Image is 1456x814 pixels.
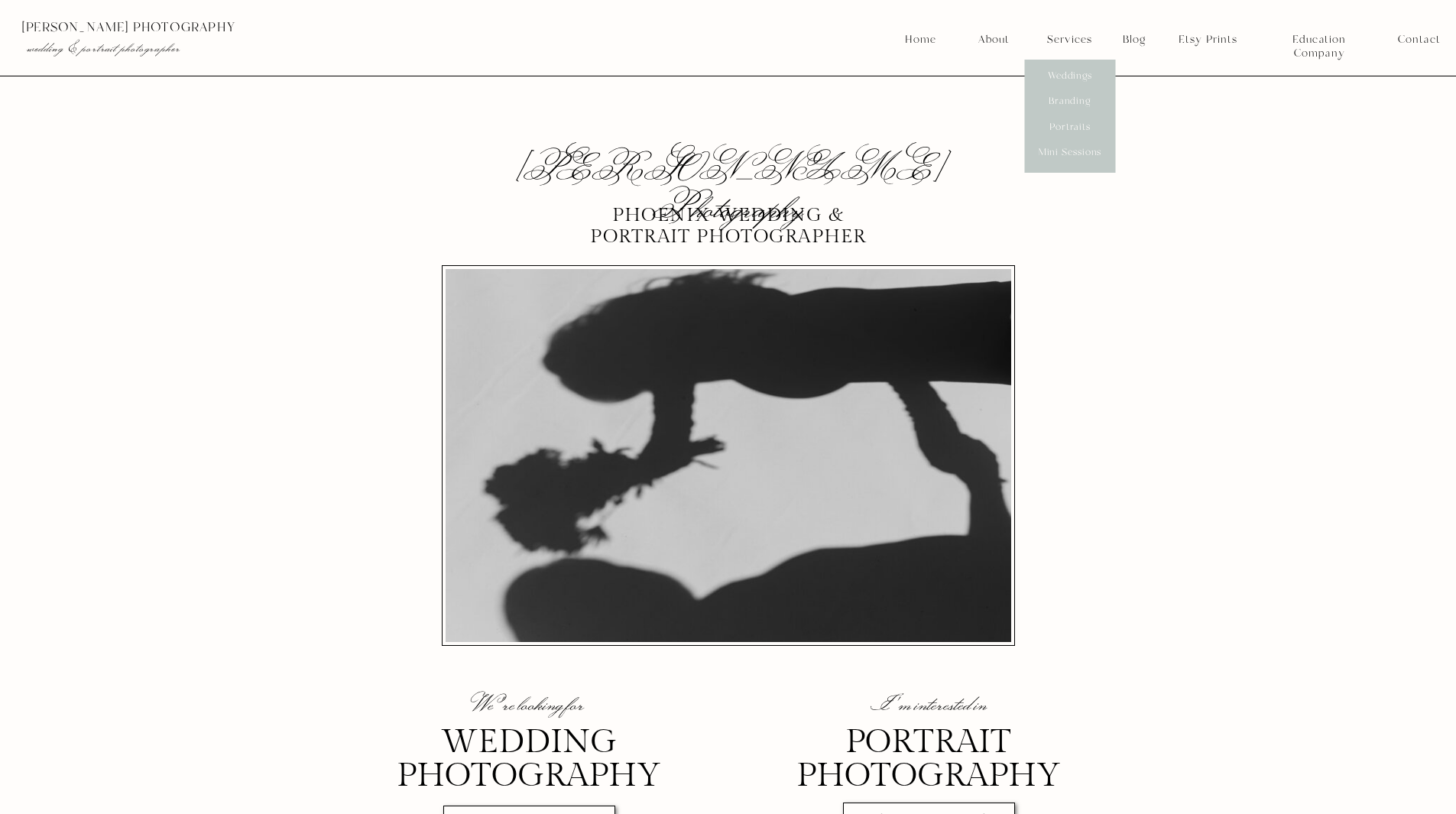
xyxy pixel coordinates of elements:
a: Mini Sessions [1036,146,1104,160]
a: About [974,33,1013,47]
a: Education Company [1266,33,1372,47]
p: wedding & portrait photographer [27,41,458,56]
a: Contact [1398,33,1440,47]
p: Phoenix Wedding & portrait photographer [583,205,874,247]
h3: wedding photography [391,725,667,785]
a: Services [1041,33,1098,47]
p: I'm interested in [844,694,1014,715]
h3: portrait photography [790,725,1067,785]
p: [PERSON_NAME] photography [21,21,496,34]
h2: [PERSON_NAME] Photography [471,151,987,187]
a: Weddings [1042,70,1098,83]
a: Home [904,33,937,47]
p: We're looking for [444,694,615,715]
a: Etsy Prints [1172,33,1243,47]
a: Branding [1042,95,1098,109]
a: Blog [1117,33,1151,47]
a: Portraits [1042,121,1098,135]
